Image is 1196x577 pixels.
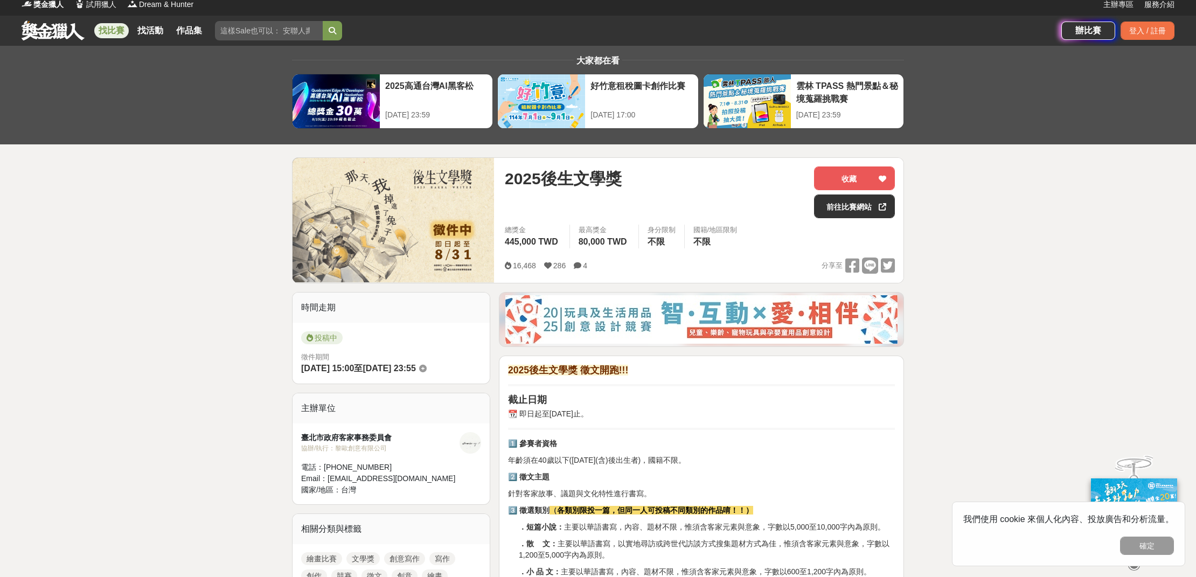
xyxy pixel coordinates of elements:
span: 80,000 TWD [579,237,627,246]
button: 確定 [1120,537,1174,555]
a: 繪畫比賽 [301,552,342,565]
span: 16,468 [513,261,536,270]
a: 好竹意租稅圖卡創作比賽[DATE] 17:00 [497,74,698,129]
div: 登入 / 註冊 [1121,22,1174,40]
p: 年齡須在40歲以下([DATE](含)後出生者)，國籍不限。 [508,455,895,466]
a: 找活動 [133,23,168,38]
div: 好竹意租稅圖卡創作比賽 [590,80,692,104]
div: 協辦/執行： 黎歐創意有限公司 [301,443,460,453]
span: 至 [354,364,363,373]
p: 📆 即日起至[DATE]止。 [508,408,895,420]
span: 445,000 TWD [505,237,558,246]
input: 這樣Sale也可以： 安聯人壽創意銷售法募集 [215,21,323,40]
strong: ．小 品 文： [519,567,561,576]
a: 創意寫作 [384,552,425,565]
strong: 截止日期 [508,394,547,405]
span: 大家都在看 [574,56,622,65]
strong: 2025後生文學獎 徵文開跑!!! [508,365,628,376]
strong: 1️⃣ 參賽者資格 [508,439,557,448]
a: 前往比賽網站 [814,194,895,218]
div: Email： [EMAIL_ADDRESS][DOMAIN_NAME] [301,473,460,484]
p: 主要以華語書寫，內容、題材不限，惟須含客家元素與意象，字數以5,000至10,000字內為原則。 [519,522,895,533]
span: 4 [583,261,587,270]
a: 文學獎 [346,552,380,565]
span: 國家/地區： [301,485,341,494]
img: d4b53da7-80d9-4dd2-ac75-b85943ec9b32.jpg [505,295,898,344]
strong: ．散 文： [519,539,558,548]
button: 收藏 [814,166,895,190]
span: 我們使用 cookie 來個人化內容、投放廣告和分析流量。 [963,515,1174,524]
span: 投稿中 [301,331,343,344]
img: c171a689-fb2c-43c6-a33c-e56b1f4b2190.jpg [1091,478,1177,550]
span: 2025後生文學獎 [505,166,622,191]
p: 針對客家故事、議題與文化特性進行書寫。 [508,488,895,499]
strong: （ [550,506,557,515]
strong: 各類別限投一篇，但同一人可投稿不同類別的作品唷！！） [557,506,753,515]
a: 作品集 [172,23,206,38]
span: 不限 [693,237,711,246]
p: 主要以華語書寫，以實地尋訪或跨世代訪談方式搜集題材方式為佳，惟須含客家元素與意象，字數以1,200至5,000字內為原則。 [519,538,895,561]
a: 辦比賽 [1061,22,1115,40]
strong: 3️⃣ 徵選類別 [508,506,550,515]
span: 總獎金 [505,225,561,235]
span: 分享至 [822,258,843,274]
div: 時間走期 [293,293,490,323]
div: 相關分類與標籤 [293,514,490,544]
div: [DATE] 23:59 [796,109,898,121]
strong: ．短篇小說： [519,523,564,531]
span: [DATE] 23:55 [363,364,415,373]
div: 主辦單位 [293,393,490,423]
div: 雲林 TPASS 熱門景點＆秘境蒐羅挑戰賽 [796,80,898,104]
span: 286 [553,261,566,270]
div: [DATE] 23:59 [385,109,487,121]
div: 電話： [PHONE_NUMBER] [301,462,460,473]
span: 最高獎金 [579,225,630,235]
img: Cover Image [293,158,494,282]
div: 臺北市政府客家事務委員會 [301,432,460,443]
strong: 2️⃣ 徵文主題 [508,472,550,481]
div: [DATE] 17:00 [590,109,692,121]
a: 雲林 TPASS 熱門景點＆秘境蒐羅挑戰賽[DATE] 23:59 [703,74,904,129]
div: 國籍/地區限制 [693,225,738,235]
span: 台灣 [341,485,356,494]
a: 寫作 [429,552,455,565]
a: 2025高通台灣AI黑客松[DATE] 23:59 [292,74,493,129]
span: [DATE] 15:00 [301,364,354,373]
span: 徵件期間 [301,353,329,361]
div: 2025高通台灣AI黑客松 [385,80,487,104]
span: 不限 [648,237,665,246]
a: 找比賽 [94,23,129,38]
div: 身分限制 [648,225,676,235]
